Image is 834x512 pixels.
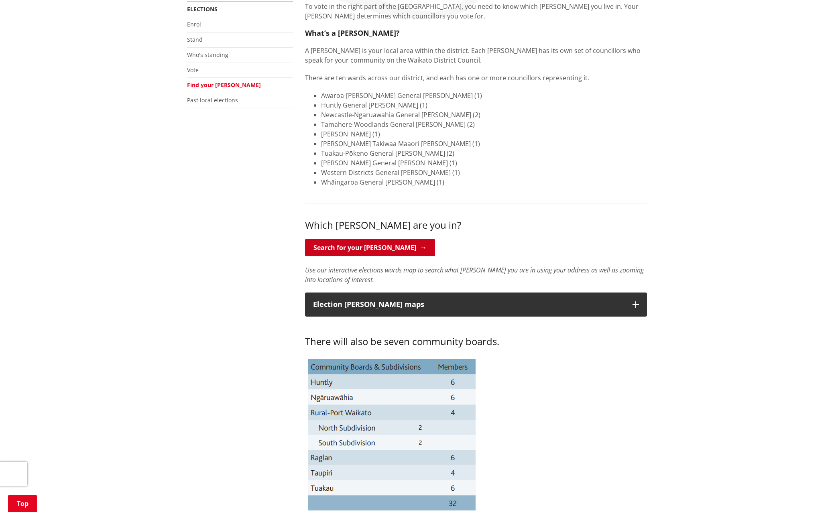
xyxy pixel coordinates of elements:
[321,100,647,110] li: Huntly General [PERSON_NAME] (1)
[8,495,37,512] a: Top
[305,28,400,38] strong: What’s a [PERSON_NAME]?
[305,239,435,256] a: Search for your [PERSON_NAME]
[305,293,647,317] button: Election [PERSON_NAME] maps
[305,46,647,65] p: A [PERSON_NAME] is your local area within the district. Each [PERSON_NAME] has its own set of cou...
[321,168,647,177] li: Western Districts General [PERSON_NAME] (1)
[321,148,647,158] li: Tuakau-Pōkeno General [PERSON_NAME] (2)
[321,177,647,187] li: Whāingaroa General [PERSON_NAME] (1)
[305,266,644,284] em: Use our interactive elections wards map to search what [PERSON_NAME] you are in using your addres...
[187,20,201,28] a: Enrol
[187,36,203,43] a: Stand
[305,325,647,348] h3: There will also be seven community boards.
[321,120,647,129] li: Tamahere-Woodlands General [PERSON_NAME] (2)
[305,73,647,83] p: There are ten wards across our district, and each has one or more councillors representing it.
[321,139,647,148] li: [PERSON_NAME] Takiwaa Maaori [PERSON_NAME] (1)
[187,51,228,59] a: Who's standing
[321,110,647,120] li: Newcastle-Ngāruawāhia General [PERSON_NAME] (2)
[305,219,647,231] h3: Which [PERSON_NAME] are you in?
[305,2,639,20] span: To vote in the right part of the [GEOGRAPHIC_DATA], you need to know which [PERSON_NAME] you live...
[321,129,647,139] li: [PERSON_NAME] (1)
[187,5,218,13] a: Elections
[321,158,647,168] li: [PERSON_NAME] General [PERSON_NAME] (1)
[187,96,238,104] a: Past local elections
[797,478,826,507] iframe: Messenger Launcher
[187,81,261,89] a: Find your [PERSON_NAME]
[321,91,647,100] li: Awaroa-[PERSON_NAME] General [PERSON_NAME] (1)
[313,301,624,309] p: Election [PERSON_NAME] maps
[187,66,199,74] a: Vote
